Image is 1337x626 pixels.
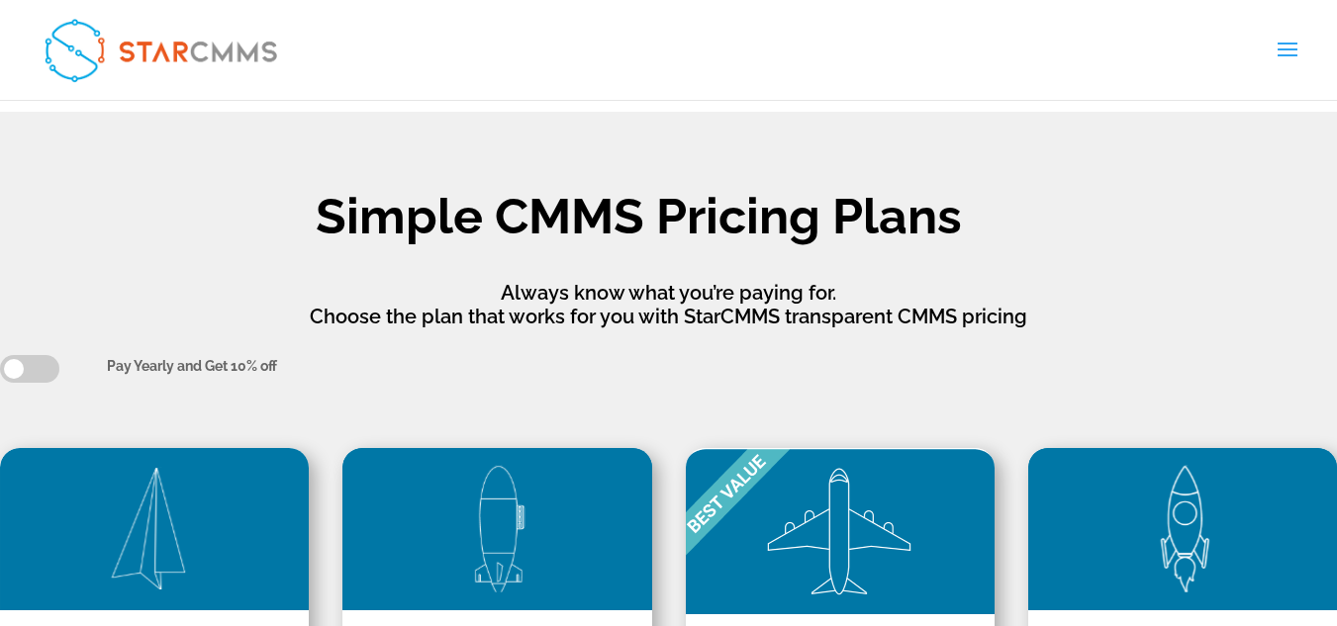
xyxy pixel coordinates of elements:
[135,281,1203,328] p: Always know what you’re paying for. Choose the plan that works for you with StarCMMS transparent ...
[342,447,659,611] img: Image
[107,355,1337,379] div: Pay Yearly and Get 10% off
[684,448,997,614] img: Image
[75,192,1203,251] h1: Simple CMMS Pricing Plans
[34,8,288,91] img: StarCMMS
[1007,412,1337,626] iframe: Chat Widget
